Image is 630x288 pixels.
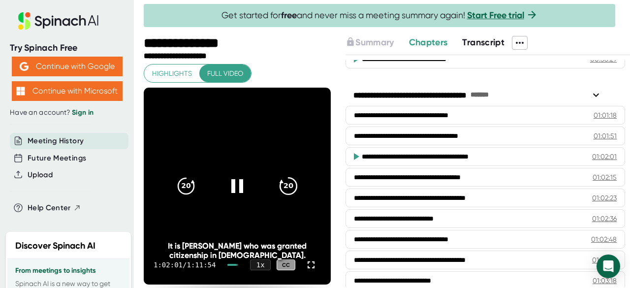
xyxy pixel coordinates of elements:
[592,255,617,265] div: 01:03:01
[72,108,94,117] a: Sign in
[20,62,29,71] img: Aehbyd4JwY73AAAAAElFTkSuQmCC
[10,108,124,117] div: Have an account?
[346,36,394,49] button: Summary
[592,152,617,161] div: 01:02:01
[346,36,409,50] div: Upgrade to access
[152,67,192,80] span: Highlights
[154,261,216,269] div: 1:02:01 / 1:11:54
[592,193,617,203] div: 01:02:23
[28,202,71,214] span: Help Center
[591,234,617,244] div: 01:02:48
[594,110,617,120] div: 01:01:18
[10,42,124,54] div: Try Spinach Free
[12,57,123,76] button: Continue with Google
[462,37,504,48] span: Transcript
[467,10,524,21] a: Start Free trial
[281,10,297,21] b: free
[250,259,271,270] div: 1 x
[15,239,95,253] h2: Discover Spinach AI
[144,64,200,83] button: Highlights
[277,259,295,271] div: CC
[207,67,243,80] span: Full video
[594,131,617,141] div: 01:01:51
[593,172,617,182] div: 01:02:15
[199,64,251,83] button: Full video
[597,255,620,278] div: Open Intercom Messenger
[28,169,53,181] button: Upload
[28,202,81,214] button: Help Center
[355,37,394,48] span: Summary
[593,276,617,286] div: 01:03:18
[592,214,617,224] div: 01:02:36
[409,36,448,49] button: Chapters
[162,241,312,260] div: It is [PERSON_NAME] who was granted citizenship in [DEMOGRAPHIC_DATA].
[12,81,123,101] button: Continue with Microsoft
[28,153,86,164] button: Future Meetings
[15,267,122,275] h3: From meetings to insights
[221,10,538,21] span: Get started for and never miss a meeting summary again!
[462,36,504,49] button: Transcript
[28,135,84,147] button: Meeting History
[409,37,448,48] span: Chapters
